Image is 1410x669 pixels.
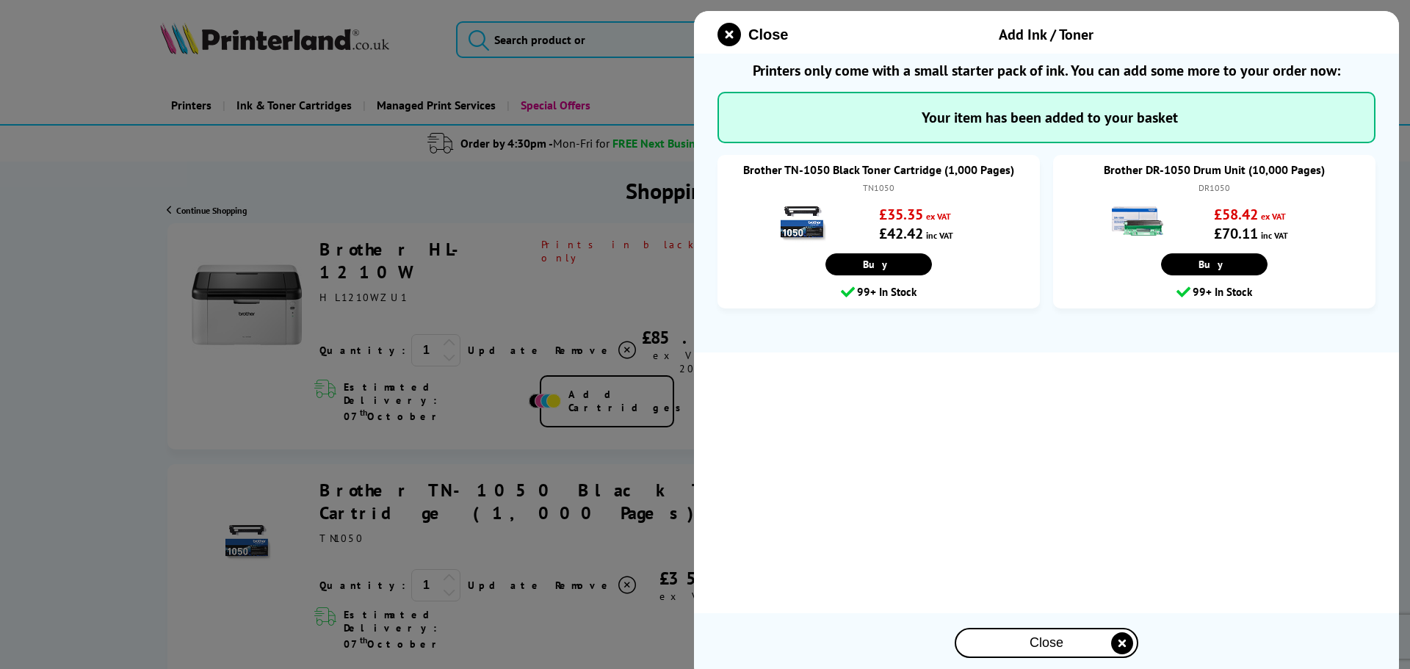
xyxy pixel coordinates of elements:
[717,23,788,46] button: close modal
[879,224,923,243] strong: £42.42
[1068,181,1361,195] div: DR1050
[849,25,1244,44] div: Add Ink / Toner
[879,205,923,224] strong: £35.35
[1261,211,1286,222] span: ex VAT
[1112,195,1163,247] img: Brother DR-1050 Drum Unit (10,000 Pages)
[926,211,951,222] span: ex VAT
[753,61,1340,80] span: Printers only come with a small starter pack of ink. You can add some more to your order now:
[825,253,932,275] a: Buy
[1161,253,1268,275] a: Buy
[748,26,788,43] span: Close
[776,195,828,247] img: Brother TN-1050 Black Toner Cartridge (1,000 Pages)
[857,283,916,302] span: 99+ In Stock
[732,162,1025,177] a: Brother TN-1050 Black Toner Cartridge (1,000 Pages)
[732,181,1025,195] div: TN1050
[1214,205,1258,224] strong: £58.42
[717,92,1375,143] div: Your item has been added to your basket
[1193,283,1252,302] span: 99+ In Stock
[1068,162,1361,177] a: Brother DR-1050 Drum Unit (10,000 Pages)
[1261,230,1288,241] span: inc VAT
[1214,224,1258,243] strong: £70.11
[926,230,953,241] span: inc VAT
[955,628,1138,658] button: close modal
[1030,635,1063,651] span: Close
